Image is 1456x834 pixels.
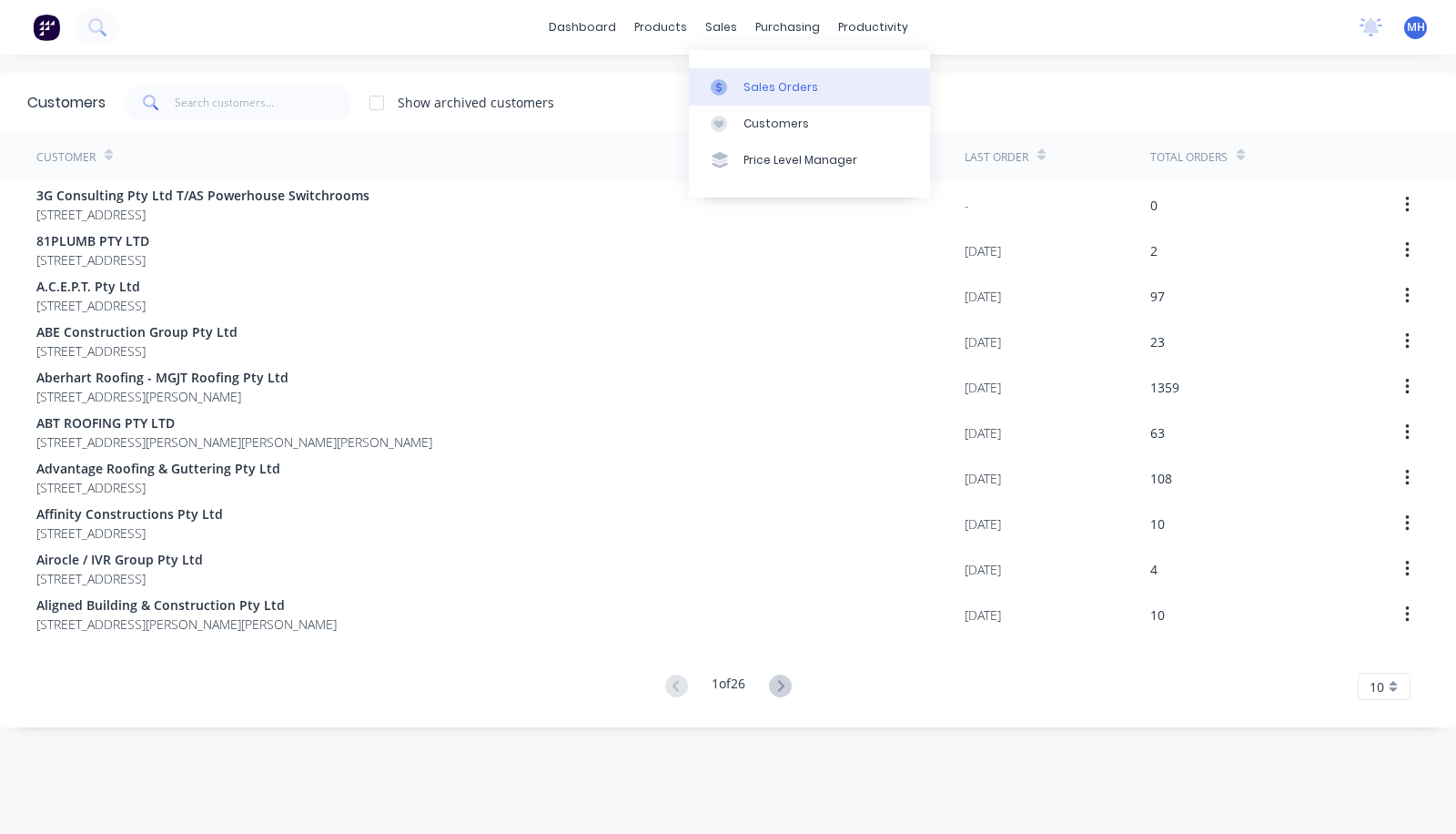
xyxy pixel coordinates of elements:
span: Affinity Constructions Pty Ltd [36,504,223,524]
span: ABE Construction Group Pty Ltd [36,322,238,341]
div: sales [696,14,746,41]
div: [DATE] [965,241,1001,260]
div: Last Order [965,149,1028,166]
span: Aberhart Roofing - MGJT Roofing Pty Ltd [36,368,288,387]
div: [DATE] [965,287,1001,306]
div: Total Orders [1150,149,1228,166]
div: 10 [1150,514,1165,534]
span: [STREET_ADDRESS] [36,478,280,497]
span: [STREET_ADDRESS] [36,341,238,361]
div: Customers [743,116,809,132]
div: [DATE] [965,514,1001,534]
span: [STREET_ADDRESS][PERSON_NAME][PERSON_NAME] [36,615,337,634]
div: [DATE] [965,378,1001,397]
img: Factory [33,14,60,41]
span: [STREET_ADDRESS] [36,524,223,543]
span: Advantage Roofing & Guttering Pty Ltd [36,459,280,478]
div: [DATE] [965,423,1001,442]
div: [DATE] [965,332,1001,351]
a: Customers [689,106,930,142]
a: Sales Orders [689,68,930,105]
span: [STREET_ADDRESS][PERSON_NAME] [36,387,288,406]
div: 10 [1150,605,1165,625]
span: 10 [1370,677,1384,697]
span: A.C.E.P.T. Pty Ltd [36,277,146,296]
div: purchasing [746,14,829,41]
input: Search customers... [175,85,352,121]
div: 63 [1150,423,1165,442]
div: 97 [1150,287,1165,306]
a: Price Level Manager [689,142,930,178]
div: products [625,14,696,41]
span: Airocle / IVR Group Pty Ltd [36,550,203,569]
div: Customers [27,92,106,114]
div: 23 [1150,332,1165,351]
div: [DATE] [965,605,1001,625]
div: 108 [1150,469,1172,488]
div: productivity [829,14,917,41]
span: [STREET_ADDRESS][PERSON_NAME][PERSON_NAME][PERSON_NAME] [36,432,432,452]
span: [STREET_ADDRESS] [36,250,149,270]
div: 0 [1150,196,1158,215]
span: 81PLUMB PTY LTD [36,231,149,250]
div: 2 [1150,241,1158,260]
div: 1359 [1150,378,1179,397]
span: [STREET_ADDRESS] [36,296,146,315]
span: MH [1407,19,1425,36]
div: [DATE] [965,469,1001,488]
span: Aligned Building & Construction Pty Ltd [36,595,337,615]
div: [DATE] [965,560,1001,579]
div: Sales Orders [743,79,818,96]
div: Price Level Manager [743,152,857,168]
span: [STREET_ADDRESS] [36,205,369,224]
div: Show archived customers [398,93,554,112]
div: 1 of 26 [712,674,745,700]
span: [STREET_ADDRESS] [36,569,203,588]
div: Customer [36,149,96,166]
span: ABT ROOFING PTY LTD [36,413,432,432]
div: 4 [1150,560,1158,579]
a: dashboard [540,14,625,41]
div: - [965,196,969,215]
span: 3G Consulting Pty Ltd T/AS Powerhouse Switchrooms [36,186,369,205]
